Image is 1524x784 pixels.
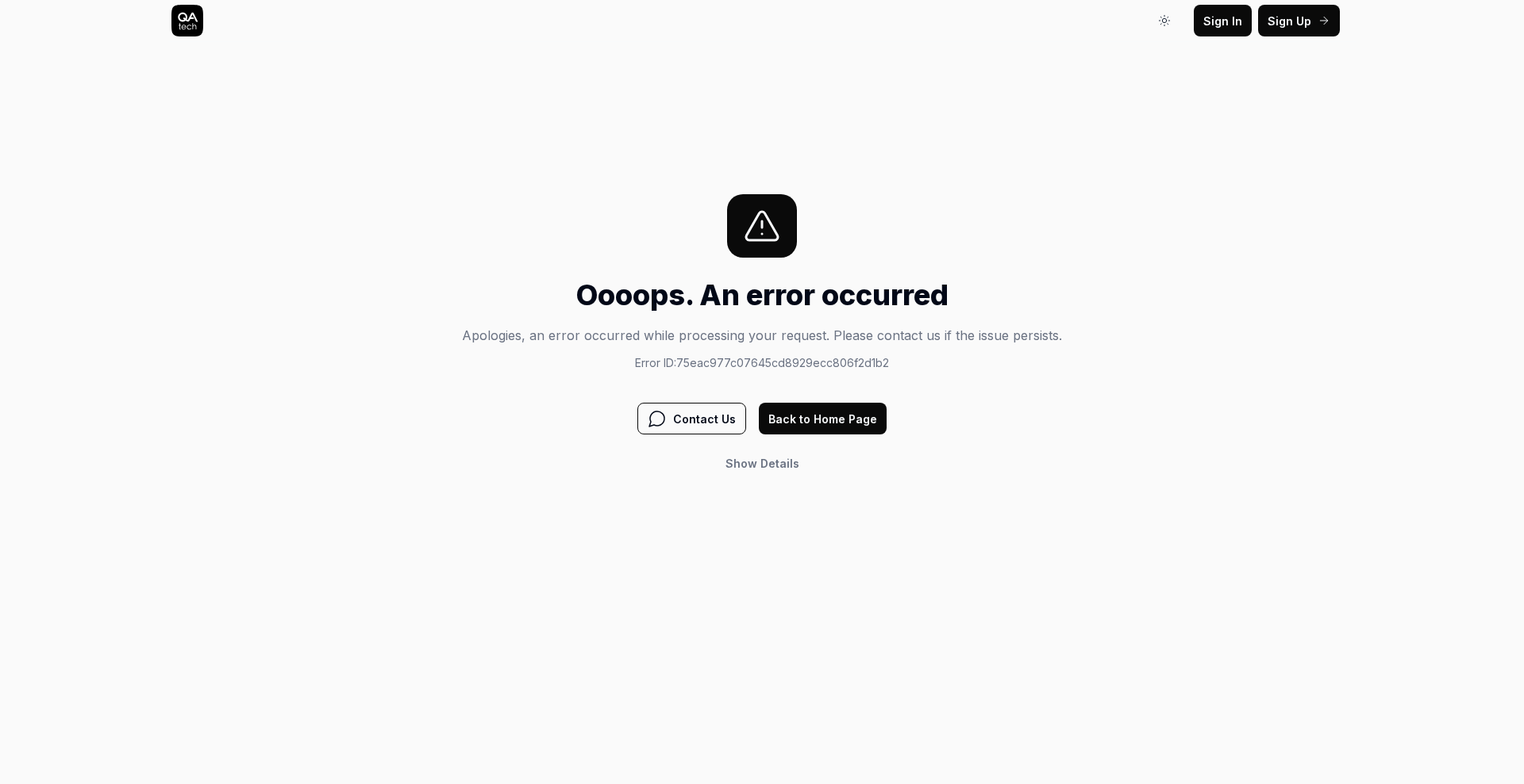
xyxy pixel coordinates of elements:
[725,457,757,470] span: Show
[462,273,1062,316] h1: Oooops. An error occurred
[1268,13,1311,29] span: Sign Up
[1203,13,1242,29] span: Sign In
[462,354,1062,371] p: Error ID: 75eac977c07645cd8929ecc806f2d1b2
[759,403,887,434] button: Back to Home Page
[760,457,799,470] span: Details
[637,403,746,434] button: Contact Us
[716,447,809,479] button: Show Details
[462,326,1062,345] p: Apologies, an error occurred while processing your request. Please contact us if the issue persists.
[1194,5,1252,36] button: Sign In
[1258,5,1340,36] button: Sign Up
